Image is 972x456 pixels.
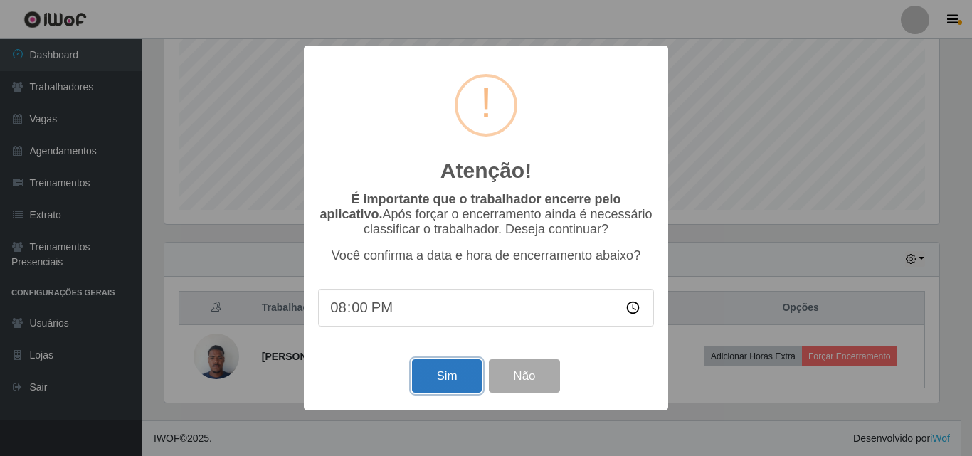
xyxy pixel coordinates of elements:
p: Você confirma a data e hora de encerramento abaixo? [318,248,654,263]
b: É importante que o trabalhador encerre pelo aplicativo. [319,192,620,221]
h2: Atenção! [440,158,532,184]
button: Sim [412,359,481,393]
button: Não [489,359,559,393]
p: Após forçar o encerramento ainda é necessário classificar o trabalhador. Deseja continuar? [318,192,654,237]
